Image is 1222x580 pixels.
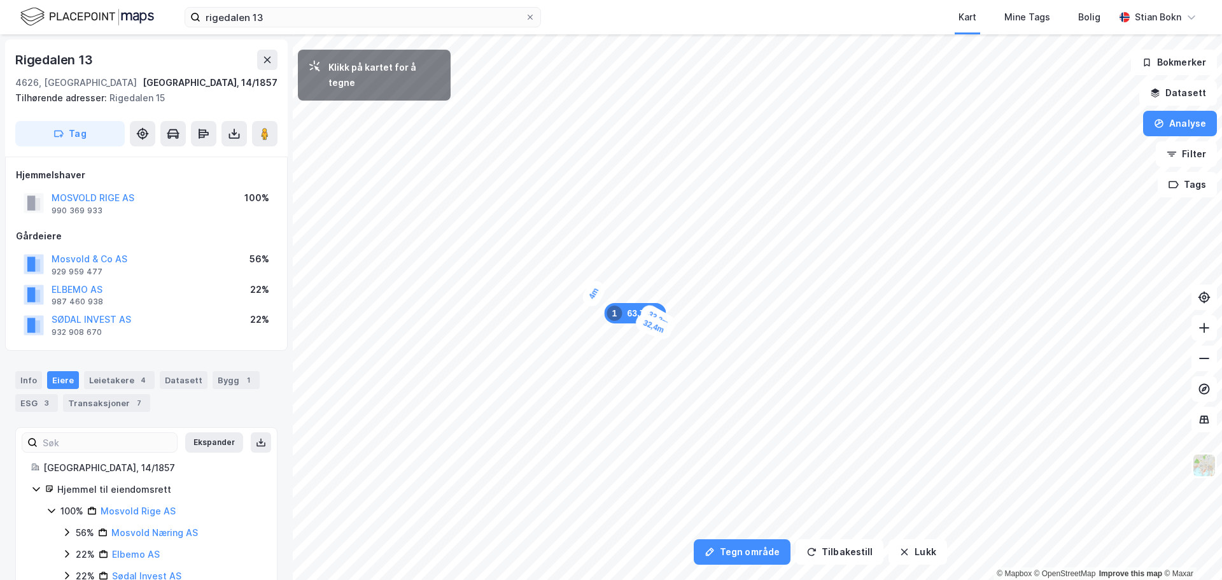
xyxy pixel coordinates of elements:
div: Hjemmelshaver [16,167,277,183]
div: Leietakere [84,371,155,389]
div: Kontrollprogram for chat [1158,519,1222,580]
div: 987 460 938 [52,297,103,307]
button: Tags [1158,172,1217,197]
div: Map marker [580,278,608,309]
div: Transaksjoner [63,394,150,412]
div: 4 [137,374,150,386]
input: Søk på adresse, matrikkel, gårdeiere, leietakere eller personer [200,8,525,27]
div: 929 959 477 [52,267,102,277]
span: Tilhørende adresser: [15,92,109,103]
a: Improve this map [1099,569,1162,578]
div: 4626, [GEOGRAPHIC_DATA] [15,75,137,90]
div: 932 908 670 [52,327,102,337]
iframe: Chat Widget [1158,519,1222,580]
a: OpenStreetMap [1034,569,1096,578]
button: Ekspander [185,432,243,453]
div: Gårdeiere [16,229,277,244]
div: Klikk på kartet for å tegne [328,60,440,90]
div: Map marker [604,303,666,323]
div: Info [15,371,42,389]
div: 56% [249,251,269,267]
a: Mapbox [997,569,1032,578]
div: 100% [60,504,83,519]
div: Mine Tags [1004,10,1050,25]
div: 22% [250,282,269,297]
div: Rigedalen 13 [15,50,95,70]
img: logo.f888ab2527a4732fd821a326f86c7f29.svg [20,6,154,28]
div: [GEOGRAPHIC_DATA], 14/1857 [143,75,277,90]
div: Rigedalen 15 [15,90,267,106]
div: 990 369 933 [52,206,102,216]
div: Bolig [1078,10,1100,25]
button: Lukk [888,539,946,565]
button: Bokmerker [1131,50,1217,75]
div: 100% [244,190,269,206]
div: 1 [242,374,255,386]
div: 1 [607,306,622,321]
div: Bygg [213,371,260,389]
div: 3 [40,397,53,409]
div: ESG [15,394,58,412]
img: Z [1192,453,1216,477]
div: Stian Bokn [1135,10,1181,25]
button: Tilbakestill [796,539,883,565]
div: 56% [76,525,94,541]
div: Hjemmel til eiendomsrett [57,482,262,497]
div: 22% [250,312,269,327]
div: Kart [959,10,976,25]
a: Mosvold Rige AS [101,506,176,516]
button: Tegn område [694,539,790,565]
div: Eiere [47,371,79,389]
div: [GEOGRAPHIC_DATA], 14/1857 [43,460,262,476]
button: Datasett [1139,80,1217,106]
div: Map marker [633,311,674,342]
input: Søk [38,433,177,452]
a: Elbemo AS [112,549,160,560]
button: Filter [1156,141,1217,167]
a: Mosvold Næring AS [111,527,198,538]
div: Datasett [160,371,207,389]
div: 22% [76,547,95,562]
button: Analyse [1143,111,1217,136]
div: 7 [132,397,145,409]
button: Tag [15,121,125,146]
